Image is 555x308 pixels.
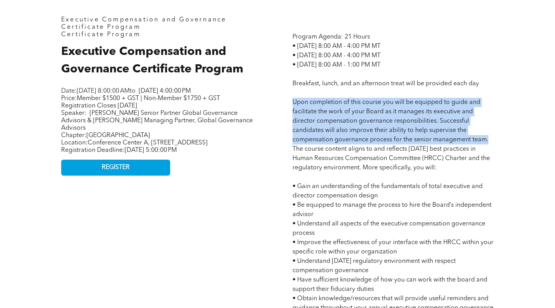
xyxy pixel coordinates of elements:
[61,132,150,139] span: Chapter:
[61,160,170,176] a: REGISTER
[88,140,208,146] span: Conference Center A, [STREET_ADDRESS]
[102,164,130,171] span: REGISTER
[61,140,208,153] span: Location: Registration Deadline:
[61,46,243,75] span: Executive Compensation and Governance Certificate Program
[61,95,220,109] span: Price:
[61,32,141,38] span: Certificate Program
[77,88,130,94] span: [DATE] 8:00:00 AM
[86,132,150,139] span: [GEOGRAPHIC_DATA]
[61,110,86,116] span: Speaker:
[61,17,226,30] span: Executive Compensation and Governance Certificate Program
[125,147,177,153] span: [DATE] 5:00:00 PM
[61,110,253,131] span: [PERSON_NAME] Senior Partner Global Governance Advisors & [PERSON_NAME] Managing Partner, Global ...
[139,88,191,94] span: [DATE] 4:00:00 PM
[61,88,136,94] span: Date: to
[61,95,220,109] span: Member $1500 + GST | Non-Member $1750 + GST Registration Closes [DATE]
